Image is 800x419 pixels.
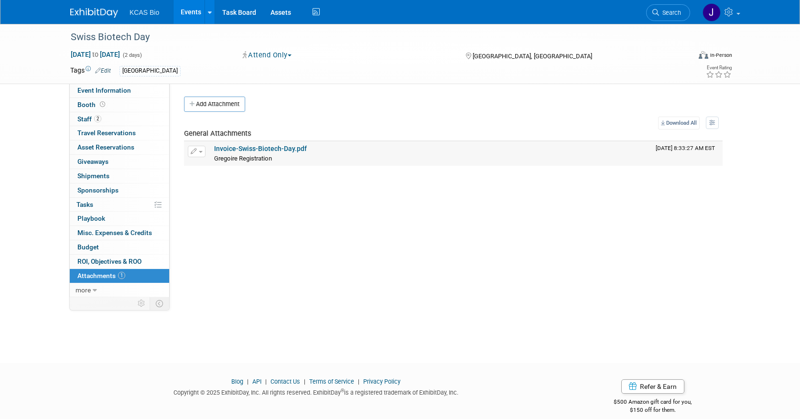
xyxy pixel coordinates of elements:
a: Attachments1 [70,269,169,283]
span: [GEOGRAPHIC_DATA], [GEOGRAPHIC_DATA] [473,53,592,60]
a: Shipments [70,169,169,183]
span: Asset Reservations [77,143,134,151]
a: Tasks [70,198,169,212]
a: Terms of Service [309,378,354,385]
span: 2 [94,115,101,122]
span: KCAS Bio [130,9,159,16]
a: Search [646,4,690,21]
span: Event Information [77,86,131,94]
a: Asset Reservations [70,140,169,154]
a: Giveaways [70,155,169,169]
span: more [76,286,91,294]
span: Search [659,9,681,16]
a: Booth [70,98,169,112]
span: | [245,378,251,385]
span: Staff [77,115,101,123]
a: Staff2 [70,112,169,126]
a: Travel Reservations [70,126,169,140]
div: $500 Amazon gift card for you, [576,392,730,414]
a: Budget [70,240,169,254]
button: Add Attachment [184,97,245,112]
td: Upload Timestamp [652,141,723,165]
a: more [70,283,169,297]
div: In-Person [710,52,732,59]
a: Event Information [70,84,169,97]
span: Misc. Expenses & Credits [77,229,152,236]
div: Event Rating [706,65,732,70]
div: Swiss Biotech Day [67,29,676,46]
a: Misc. Expenses & Credits [70,226,169,240]
a: API [252,378,261,385]
a: Invoice-Swiss-Biotech-Day.pdf [214,145,307,152]
div: Copyright © 2025 ExhibitDay, Inc. All rights reserved. ExhibitDay is a registered trademark of Ex... [70,386,562,397]
span: Shipments [77,172,109,180]
span: Giveaways [77,158,108,165]
td: Toggle Event Tabs [150,297,170,310]
span: | [263,378,269,385]
span: General Attachments [184,129,251,138]
span: Tasks [76,201,93,208]
span: Gregoire Registration [214,155,272,162]
img: ExhibitDay [70,8,118,18]
a: Playbook [70,212,169,226]
span: Attachments [77,272,125,279]
button: Attend Only [239,50,295,60]
td: Personalize Event Tab Strip [133,297,150,310]
span: | [356,378,362,385]
a: Edit [95,67,111,74]
a: Refer & Earn [621,379,684,394]
div: [GEOGRAPHIC_DATA] [119,66,181,76]
a: ROI, Objectives & ROO [70,255,169,269]
img: Jason Hannah [703,3,721,21]
td: Tags [70,65,111,76]
sup: ® [341,388,344,393]
a: Sponsorships [70,183,169,197]
a: Privacy Policy [363,378,400,385]
span: Budget [77,243,99,251]
span: Playbook [77,215,105,222]
span: [DATE] [DATE] [70,50,120,59]
span: (2 days) [122,52,142,58]
span: 1 [118,272,125,279]
div: $150 off for them. [576,406,730,414]
img: Format-Inperson.png [699,51,708,59]
span: Sponsorships [77,186,119,194]
span: | [302,378,308,385]
a: Blog [231,378,243,385]
span: Booth not reserved yet [98,101,107,108]
span: Booth [77,101,107,108]
a: Download All [658,117,700,129]
span: Travel Reservations [77,129,136,137]
span: ROI, Objectives & ROO [77,258,141,265]
span: to [91,51,100,58]
a: Contact Us [270,378,300,385]
div: Event Format [634,50,732,64]
span: Upload Timestamp [656,145,715,151]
